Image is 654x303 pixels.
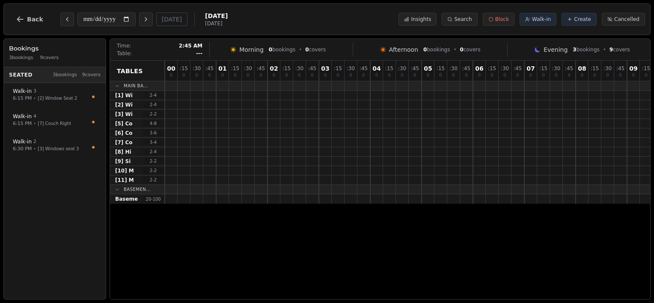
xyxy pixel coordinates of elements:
span: : 30 [501,66,509,71]
span: 3 - 4 [143,139,163,146]
button: Walk-in 36:15 PM•[2] Window Seat 2 [7,83,102,107]
button: Walk-in 46:15 PM•[7] Couch Right [7,108,102,132]
span: 06 [475,65,483,71]
span: covers [305,46,326,53]
span: 0 [555,73,557,77]
span: Time: [117,42,131,49]
span: • [33,120,36,127]
span: 0 [269,47,272,53]
button: Insights [398,13,437,26]
button: Walk-in 26:30 PM•[3] Windows seat 3 [7,134,102,157]
span: Morning [239,45,264,54]
span: : 30 [398,66,406,71]
span: 0 [375,73,378,77]
span: 0 [362,73,365,77]
span: Search [454,16,472,23]
span: 05 [424,65,432,71]
span: 3 [33,88,36,95]
span: Walk-in [13,113,32,120]
span: Tables [117,67,143,75]
span: [5] Co [115,120,133,127]
span: Afternoon [389,45,418,54]
span: --- [196,50,202,57]
button: [DATE] [156,12,187,26]
span: : 30 [295,66,303,71]
span: 0 [182,73,185,77]
span: : 15 [385,66,393,71]
span: : 45 [411,66,419,71]
span: 0 [336,73,339,77]
span: : 15 [334,66,342,71]
span: 3 bookings [9,54,33,62]
h3: Bookings [9,44,101,53]
span: 2 [33,138,36,146]
span: Insights [411,16,431,23]
span: 2 - 4 [143,92,163,98]
span: 08 [578,65,586,71]
span: • [33,95,36,101]
button: Create [562,13,597,26]
span: : 15 [591,66,599,71]
span: 2:45 AM [179,42,202,49]
span: : 15 [642,66,650,71]
span: : 15 [437,66,445,71]
span: • [33,146,36,152]
span: 0 [452,73,455,77]
span: • [299,46,302,53]
span: Create [574,16,591,23]
button: Cancelled [602,13,645,26]
span: 00 [167,65,175,71]
span: 0 [542,73,544,77]
span: 0 [305,47,309,53]
span: 01 [218,65,226,71]
span: : 45 [205,66,214,71]
span: Cancelled [614,16,639,23]
span: 6:30 PM [13,146,32,153]
span: 0 [234,73,236,77]
span: 0 [349,73,352,77]
span: covers [460,46,481,53]
span: 0 [460,47,464,53]
span: 3 - 6 [143,130,163,136]
button: Previous day [60,12,74,26]
span: [8] Hi [115,149,131,155]
span: [9] Si [115,158,131,165]
span: 0 [516,73,519,77]
span: bookings [573,46,599,53]
span: [10] M [115,167,134,174]
span: 0 [423,47,427,53]
span: : 45 [308,66,316,71]
span: : 15 [282,66,291,71]
span: 0 [413,73,416,77]
span: 0 [529,73,532,77]
span: 4 [33,113,36,120]
span: 0 [439,73,442,77]
span: [7] Couch Right [38,120,71,127]
span: 0 [247,73,249,77]
span: 9 [609,47,613,53]
span: [3] Windows seat 3 [38,146,79,152]
span: 0 [401,73,403,77]
span: 04 [372,65,381,71]
span: Baseme [115,196,138,202]
span: Evening [544,45,568,54]
span: 9 covers [40,54,59,62]
span: 0 [298,73,300,77]
span: Basemen... [124,186,151,193]
span: Walk-in [13,88,32,95]
span: 2 - 4 [143,149,163,155]
span: 0 [311,73,313,77]
span: 0 [208,73,211,77]
span: [DATE] [205,12,228,20]
span: Main Ba... [124,83,148,89]
span: 0 [581,73,583,77]
span: Back [27,16,43,22]
span: : 45 [514,66,522,71]
span: 2 - 2 [143,167,163,174]
span: : 30 [347,66,355,71]
span: 6:15 PM [13,95,32,102]
span: 0 [195,73,198,77]
span: 0 [593,73,596,77]
span: : 15 [488,66,496,71]
span: 6:15 PM [13,120,32,128]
